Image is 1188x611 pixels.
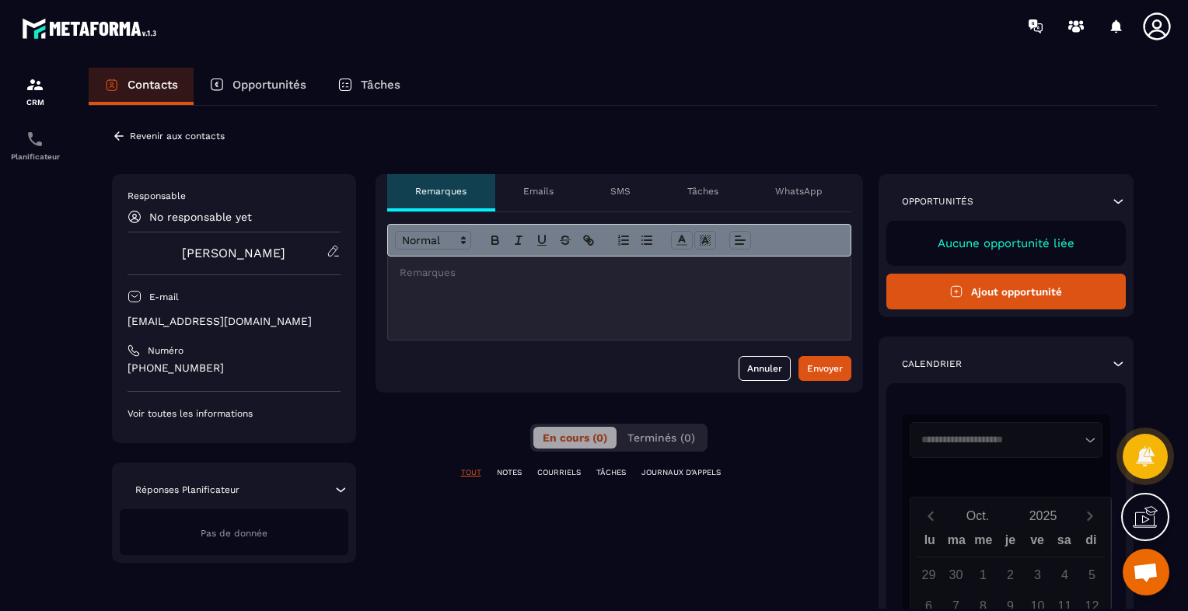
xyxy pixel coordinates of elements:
[232,78,306,92] p: Opportunités
[4,64,66,118] a: formationformationCRM
[361,78,400,92] p: Tâches
[89,68,194,105] a: Contacts
[618,427,704,449] button: Terminés (0)
[902,236,1111,250] p: Aucune opportunité liée
[543,431,607,444] span: En cours (0)
[128,190,341,202] p: Responsable
[22,14,162,43] img: logo
[807,361,843,376] div: Envoyer
[497,467,522,478] p: NOTES
[4,98,66,106] p: CRM
[130,131,225,141] p: Revenir aux contacts
[775,185,823,197] p: WhatsApp
[687,185,718,197] p: Tâches
[461,467,481,478] p: TOUT
[902,358,962,370] p: Calendrier
[798,356,851,381] button: Envoyer
[322,68,416,105] a: Tâches
[26,75,44,94] img: formation
[627,431,695,444] span: Terminés (0)
[523,185,554,197] p: Emails
[201,528,267,539] span: Pas de donnée
[641,467,721,478] p: JOURNAUX D'APPELS
[739,356,791,381] button: Annuler
[128,407,341,420] p: Voir toutes les informations
[148,344,183,357] p: Numéro
[886,274,1127,309] button: Ajout opportunité
[182,246,285,260] a: [PERSON_NAME]
[135,484,239,496] p: Réponses Planificateur
[1123,549,1169,595] div: Ouvrir le chat
[128,78,178,92] p: Contacts
[4,152,66,161] p: Planificateur
[4,118,66,173] a: schedulerschedulerPlanificateur
[128,314,341,329] p: [EMAIL_ADDRESS][DOMAIN_NAME]
[610,185,631,197] p: SMS
[128,361,341,375] p: [PHONE_NUMBER]
[26,130,44,148] img: scheduler
[537,467,581,478] p: COURRIELS
[149,211,252,223] p: No responsable yet
[902,195,973,208] p: Opportunités
[596,467,626,478] p: TÂCHES
[415,185,466,197] p: Remarques
[194,68,322,105] a: Opportunités
[533,427,617,449] button: En cours (0)
[149,291,179,303] p: E-mail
